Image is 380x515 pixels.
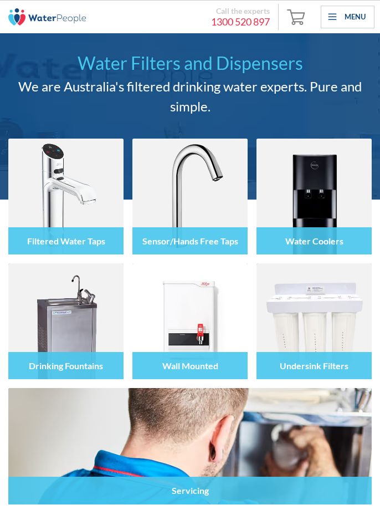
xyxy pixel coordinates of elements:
[132,139,248,254] img: Sensor/Hands Free Taps
[132,263,248,379] img: Wall Mounted
[256,263,372,379] img: Undersink Filters
[284,4,311,30] a: Open empty cart
[8,8,86,26] img: The Water People
[256,139,372,254] img: Water Coolers
[172,485,209,496] h4: Servicing
[280,360,348,371] h4: Undersink Filters
[321,6,374,29] div: menu
[8,139,124,254] img: Filtered Water Taps
[94,6,270,16] div: Call the experts
[29,360,103,371] h4: Drinking Fountains
[287,8,308,26] img: shopping cart
[162,360,218,371] h4: Wall Mounted
[8,388,372,504] a: Servicing
[27,236,105,246] h4: Filtered Water Taps
[345,12,366,23] div: Menu
[285,236,343,246] h4: Water Coolers
[8,263,124,379] img: Drinking Fountains
[94,16,270,28] a: 1300 520 897
[142,236,238,246] h4: Sensor/Hands Free Taps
